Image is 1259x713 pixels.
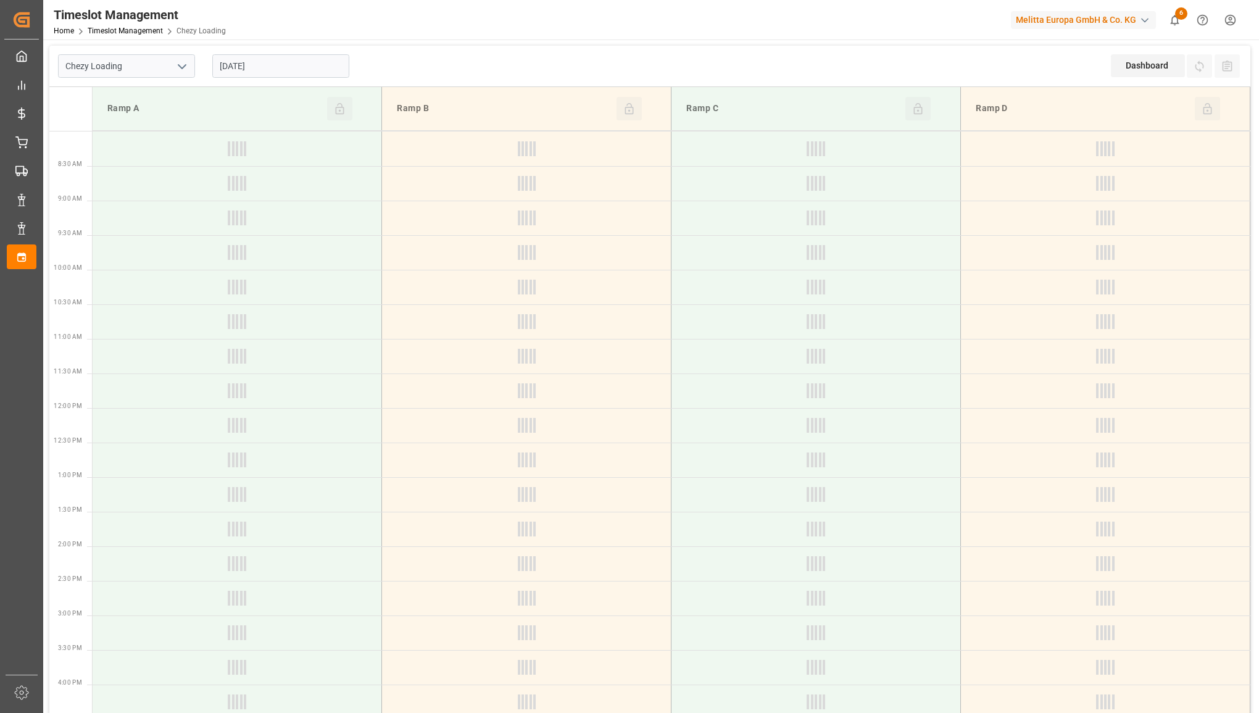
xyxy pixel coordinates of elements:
a: Home [54,27,74,35]
span: 1:00 PM [58,472,82,478]
span: 12:00 PM [54,402,82,409]
span: 2:00 PM [58,541,82,548]
button: open menu [172,57,191,76]
span: 3:30 PM [58,644,82,651]
span: 11:30 AM [54,368,82,375]
div: Timeslot Management [54,6,226,24]
span: 6 [1175,7,1187,20]
button: Help Center [1189,6,1216,34]
span: 10:00 AM [54,264,82,271]
button: Melitta Europa GmbH & Co. KG [1011,8,1161,31]
span: 12:30 PM [54,437,82,444]
div: Ramp B [392,97,616,120]
span: 11:00 AM [54,333,82,340]
span: 9:30 AM [58,230,82,236]
input: DD-MM-YYYY [212,54,349,78]
div: Ramp A [102,97,327,120]
span: 3:00 PM [58,610,82,617]
div: Melitta Europa GmbH & Co. KG [1011,11,1156,29]
span: 8:30 AM [58,161,82,167]
span: 9:00 AM [58,195,82,202]
span: 4:00 PM [58,679,82,686]
button: show 6 new notifications [1161,6,1189,34]
span: 1:30 PM [58,506,82,513]
span: 2:30 PM [58,575,82,582]
span: 10:30 AM [54,299,82,306]
div: Ramp D [971,97,1195,120]
input: Type to search/select [58,54,195,78]
a: Timeslot Management [88,27,163,35]
div: Dashboard [1111,54,1185,77]
div: Ramp C [681,97,905,120]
